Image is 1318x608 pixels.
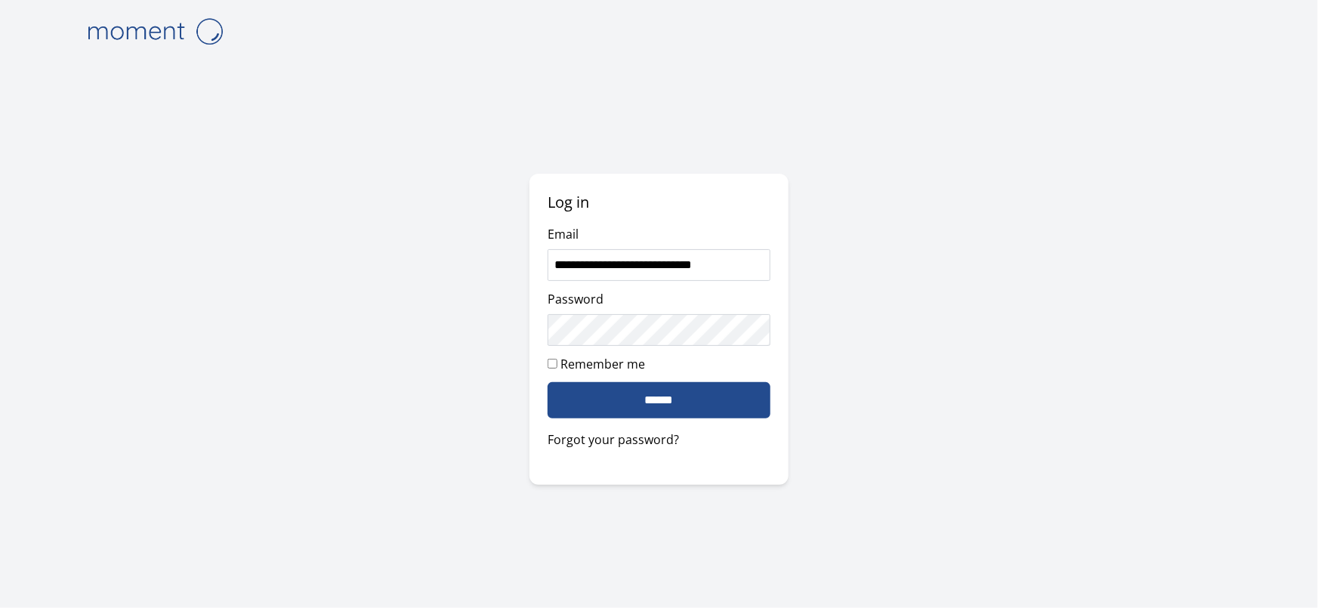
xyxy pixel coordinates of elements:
[560,356,645,372] label: Remember me
[548,192,770,213] h2: Log in
[548,431,770,449] a: Forgot your password?
[79,12,230,51] img: logo-4e3dc11c47720685a147b03b5a06dd966a58ff35d612b21f08c02c0306f2b779.png
[548,291,603,307] label: Password
[548,226,579,242] label: Email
